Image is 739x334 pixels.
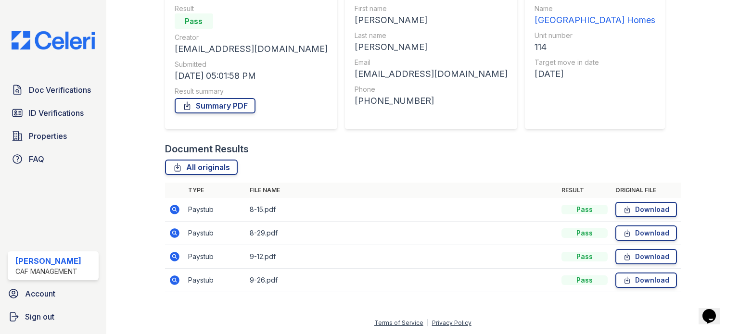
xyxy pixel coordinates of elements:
[29,153,44,165] span: FAQ
[355,94,508,108] div: [PHONE_NUMBER]
[615,249,677,264] a: Download
[4,31,102,49] img: CE_Logo_Blue-a8612792a0a2168367f1c8372b55b34899dd931a85d93a1a3d3e32e68fde9ad4.png
[175,87,328,96] div: Result summary
[15,267,81,276] div: CAF Management
[175,42,328,56] div: [EMAIL_ADDRESS][DOMAIN_NAME]
[8,103,99,123] a: ID Verifications
[535,4,655,27] a: Name [GEOGRAPHIC_DATA] Homes
[561,228,608,238] div: Pass
[558,183,612,198] th: Result
[246,183,558,198] th: File name
[535,31,655,40] div: Unit number
[535,13,655,27] div: [GEOGRAPHIC_DATA] Homes
[246,198,558,222] td: 8-15.pdf
[8,80,99,99] a: Doc Verifications
[561,205,608,214] div: Pass
[246,222,558,245] td: 8-29.pdf
[355,4,508,13] div: First name
[175,4,328,13] div: Result
[184,245,246,269] td: Paystub
[615,272,677,288] a: Download
[175,98,255,113] a: Summary PDF
[355,67,508,81] div: [EMAIL_ADDRESS][DOMAIN_NAME]
[8,126,99,146] a: Properties
[29,130,67,142] span: Properties
[175,60,328,69] div: Submitted
[535,4,655,13] div: Name
[615,225,677,241] a: Download
[355,13,508,27] div: [PERSON_NAME]
[184,198,246,222] td: Paystub
[355,40,508,54] div: [PERSON_NAME]
[355,85,508,94] div: Phone
[561,275,608,285] div: Pass
[25,311,54,322] span: Sign out
[535,67,655,81] div: [DATE]
[165,142,249,156] div: Document Results
[15,255,81,267] div: [PERSON_NAME]
[535,40,655,54] div: 114
[175,13,213,29] div: Pass
[165,160,238,175] a: All originals
[374,319,423,326] a: Terms of Service
[4,284,102,303] a: Account
[355,31,508,40] div: Last name
[427,319,429,326] div: |
[246,269,558,292] td: 9-26.pdf
[29,107,84,119] span: ID Verifications
[612,183,681,198] th: Original file
[561,252,608,261] div: Pass
[184,269,246,292] td: Paystub
[246,245,558,269] td: 9-12.pdf
[184,222,246,245] td: Paystub
[535,58,655,67] div: Target move in date
[615,202,677,217] a: Download
[699,296,729,324] iframe: chat widget
[432,319,471,326] a: Privacy Policy
[4,307,102,326] a: Sign out
[8,149,99,169] a: FAQ
[175,69,328,83] div: [DATE] 05:01:58 PM
[25,288,55,299] span: Account
[175,33,328,42] div: Creator
[184,183,246,198] th: Type
[355,58,508,67] div: Email
[29,84,91,96] span: Doc Verifications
